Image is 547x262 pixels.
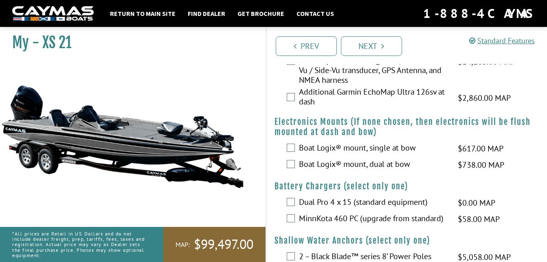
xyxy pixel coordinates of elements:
span: $2,860.00 MAP [458,92,511,104]
a: MAP:$99,497.00 [163,227,266,262]
a: Contact Us [292,8,338,19]
img: white-logo-c9c8dbefe5ff5ceceb0f0178aa75bf4bb51f6bca0971e226c86eb53dfe498488.png [12,6,94,21]
a: Get Brochure [233,8,288,19]
span: MAP: [176,240,190,249]
a: Return to main site [106,8,180,19]
span: $0.00 MAP [458,197,495,209]
span: $738.00 MAP [458,159,504,171]
p: *All prices are Retail in US Dollars and do not include dealer freight, prep, tariffs, fees, taxe... [12,227,145,262]
a: Prev [276,36,337,56]
a: Next [341,36,402,56]
h4: Electronics Mounts (If none chosen, then electronics will be flush mounted at dash and bow) [275,117,539,137]
div: 1-888-4CAYMAS [423,4,535,22]
a: Standard Features [469,36,535,45]
h4: Shallow Water Anchors (select only one) [275,235,539,246]
a: Find Dealer [184,8,229,19]
label: Boat Logix® mount, single at bow [299,143,448,155]
span: $58.00 MAP [458,213,500,225]
span: $99,497.00 [194,236,253,253]
label: Dual Pro 4 x 15 (standard equipment) [299,197,448,209]
h4: Battery Chargers (select only one) [275,181,539,191]
h1: My - XS 21 [12,33,245,52]
label: Additional Garmin EchoMap Ultra 126sv at dash [299,87,448,109]
span: $617.00 MAP [458,142,503,155]
label: MinnKota 460 PC (upgrade from standard) [299,213,448,225]
label: Boat Logix® mount, dual at bow [299,159,448,171]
